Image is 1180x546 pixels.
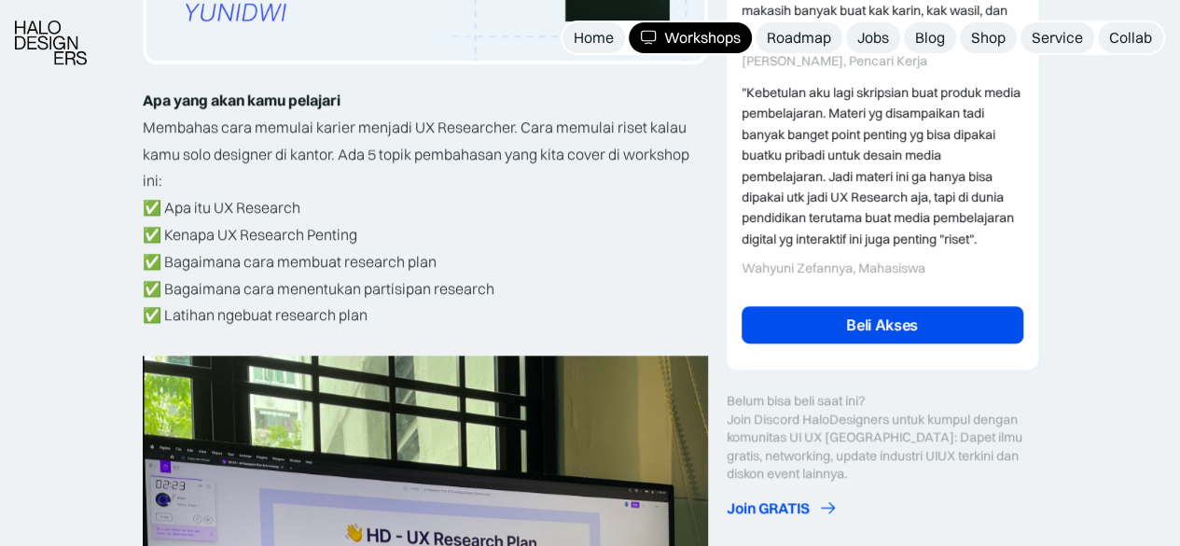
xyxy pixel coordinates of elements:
div: Jobs [857,28,889,48]
div: Wahyuni Zefannya, Mahasiswa [742,260,1023,276]
div: Home [574,28,614,48]
strong: Apa yang akan kamu pelajari [143,91,340,109]
a: Service [1020,22,1094,53]
div: "Kebetulan aku lagi skripsian buat produk media pembelajaran. Materi yg disampaikan tadi banyak b... [742,82,1023,249]
div: Collab [1109,28,1152,48]
div: Roadmap [767,28,831,48]
div: Blog [915,28,945,48]
a: Workshops [629,22,752,53]
a: Roadmap [756,22,842,53]
a: Collab [1098,22,1163,53]
div: Belum bisa beli saat ini? Join Discord HaloDesigners untuk kumpul dengan komunitas UI UX [GEOGRAP... [727,392,1038,483]
a: Join GRATIS [727,498,1038,518]
div: Service [1032,28,1083,48]
p: Membahas cara memulai karier menjadi UX Researcher. Cara memulai riset kalau kamu solo designer d... [143,114,708,194]
a: Shop [960,22,1017,53]
div: Join GRATIS [727,498,810,518]
a: Jobs [846,22,900,53]
div: Workshops [664,28,741,48]
p: ✅ Apa itu UX Research ✅ Kenapa UX Research Penting ✅ Bagaimana cara membuat research plan ✅ Bagai... [143,194,708,329]
a: Blog [904,22,956,53]
p: ‍ [143,329,708,356]
div: Shop [971,28,1006,48]
a: Home [562,22,625,53]
div: [PERSON_NAME], Pencari Kerja [742,53,1023,69]
a: Beli Akses [742,306,1023,343]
